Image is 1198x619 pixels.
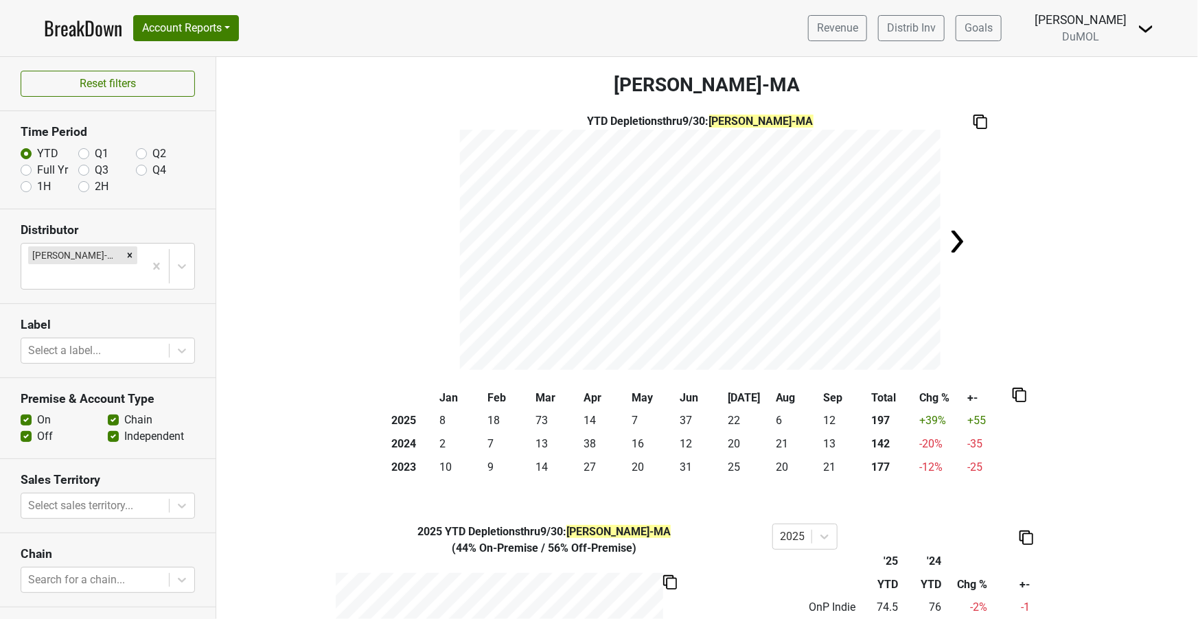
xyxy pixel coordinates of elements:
[484,386,532,410] th: Feb
[21,547,195,561] h3: Chain
[133,15,239,41] button: Account Reports
[868,386,917,410] th: Total
[532,386,580,410] th: Mar
[901,573,945,596] th: YTD
[628,456,676,479] td: 20
[37,428,53,445] label: Off
[388,432,436,456] th: 2024
[628,432,676,456] td: 16
[28,246,122,264] div: [PERSON_NAME]-MA
[37,178,51,195] label: 1H
[772,410,820,433] td: 6
[388,410,436,433] th: 2025
[580,410,628,433] td: 14
[37,145,58,162] label: YTD
[709,115,814,128] span: [PERSON_NAME]-MA
[95,178,108,195] label: 2H
[44,14,122,43] a: BreakDown
[326,524,762,540] div: YTD Depletions thru 9/30 :
[724,410,772,433] td: 22
[820,432,868,456] td: 13
[532,456,580,479] td: 14
[868,410,917,433] th: 197
[1013,388,1026,402] img: Copy to clipboard
[965,386,1013,410] th: +-
[326,540,762,557] div: ( 44% On-Premise / 56% Off-Premise )
[917,410,965,433] td: +39 %
[388,456,436,479] th: 2023
[917,386,965,410] th: Chg %
[956,15,1002,41] a: Goals
[1062,30,1099,43] span: DuMOL
[460,113,941,130] div: YTD Depletions thru 9/30 :
[859,573,902,596] th: YTD
[484,410,532,433] td: 18
[436,386,484,410] th: Jan
[676,432,724,456] td: 12
[37,412,51,428] label: On
[974,115,987,129] img: Copy to clipboard
[124,428,184,445] label: Independent
[122,246,137,264] div: Remove MS Walker-MA
[21,318,195,332] h3: Label
[676,410,724,433] td: 37
[859,550,902,573] th: '25
[436,432,484,456] td: 2
[216,73,1198,97] h3: [PERSON_NAME]-MA
[21,392,195,406] h3: Premise & Account Type
[628,386,676,410] th: May
[436,410,484,433] td: 8
[724,456,772,479] td: 25
[820,456,868,479] td: 21
[1138,21,1154,37] img: Dropdown Menu
[95,145,108,162] label: Q1
[943,228,971,255] img: Arrow right
[945,573,991,596] th: Chg %
[436,456,484,479] td: 10
[878,15,945,41] a: Distrib Inv
[484,432,532,456] td: 7
[772,386,820,410] th: Aug
[580,456,628,479] td: 27
[808,15,867,41] a: Revenue
[152,145,166,162] label: Q2
[417,525,445,538] span: 2025
[820,386,868,410] th: Sep
[868,432,917,456] th: 142
[37,162,68,178] label: Full Yr
[663,575,677,589] img: Copy to clipboard
[21,473,195,487] h3: Sales Territory
[965,410,1013,433] td: +55
[21,125,195,139] h3: Time Period
[566,525,671,538] span: [PERSON_NAME]-MA
[820,410,868,433] td: 12
[1020,530,1033,545] img: Copy to clipboard
[917,432,965,456] td: -20 %
[917,456,965,479] td: -12 %
[724,386,772,410] th: [DATE]
[965,432,1013,456] td: -35
[1035,11,1127,29] div: [PERSON_NAME]
[152,162,166,178] label: Q4
[868,456,917,479] th: 177
[628,410,676,433] td: 7
[21,71,195,97] button: Reset filters
[772,456,820,479] td: 20
[724,432,772,456] td: 20
[991,573,1033,596] th: +-
[532,432,580,456] td: 13
[580,386,628,410] th: Apr
[484,456,532,479] td: 9
[124,412,152,428] label: Chain
[901,550,945,573] th: '24
[580,432,628,456] td: 38
[676,386,724,410] th: Jun
[772,432,820,456] td: 21
[21,223,195,237] h3: Distributor
[676,456,724,479] td: 31
[532,410,580,433] td: 73
[965,456,1013,479] td: -25
[95,162,108,178] label: Q3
